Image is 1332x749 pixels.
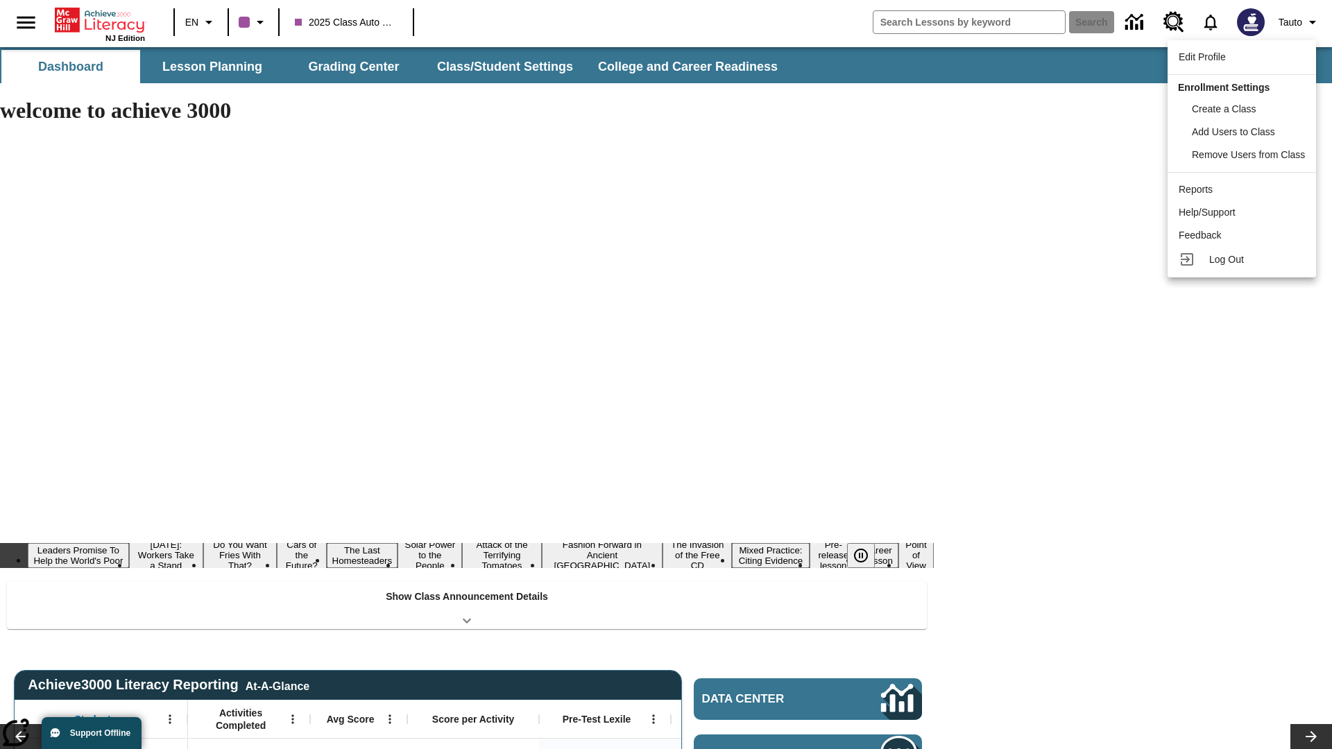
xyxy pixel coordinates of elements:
[1178,82,1270,93] span: Enrollment Settings
[1192,149,1305,160] span: Remove Users from Class
[1209,254,1244,265] span: Log Out
[1179,207,1236,218] span: Help/Support
[1192,126,1275,137] span: Add Users to Class
[1179,184,1213,195] span: Reports
[1192,103,1256,114] span: Create a Class
[1179,51,1226,62] span: Edit Profile
[1179,230,1221,241] span: Feedback
[6,11,203,24] body: Maximum 600 characters Press Escape to exit toolbar Press Alt + F10 to reach toolbar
